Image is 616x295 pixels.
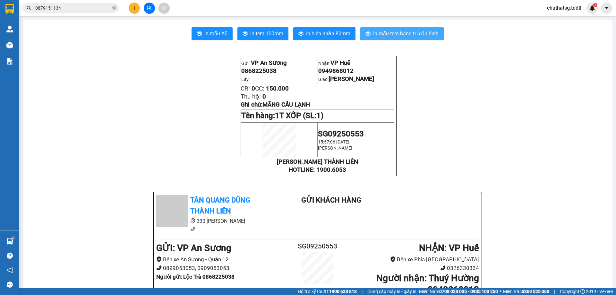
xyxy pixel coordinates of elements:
[162,6,166,10] span: aim
[129,3,140,14] button: plus
[7,267,13,273] span: notification
[241,85,250,92] span: CR:
[190,218,195,223] span: environment
[289,166,346,173] strong: HOTLINE: 1900.6053
[316,111,323,120] span: 1)
[44,35,85,42] li: VP VP Huế
[277,158,358,165] strong: [PERSON_NAME] THÀNH LIÊN
[367,288,417,295] span: Cung cấp máy in - giấy in:
[44,43,49,48] span: environment
[6,42,13,48] img: warehouse-icon
[241,59,317,66] p: Gửi:
[594,3,596,7] span: 1
[329,289,357,294] strong: 1900 633 818
[3,43,43,55] b: Bến xe An Sương - Quận 12
[440,265,446,271] span: phone
[27,6,31,10] span: search
[158,3,170,14] button: aim
[147,6,151,10] span: file-add
[329,75,374,82] span: [PERSON_NAME]
[345,255,479,264] li: Bến xe Phía [GEOGRAPHIC_DATA]
[204,30,227,38] span: In mẫu A5
[197,31,202,37] span: printer
[156,256,162,262] span: environment
[306,30,350,38] span: In biên nhận 80mm
[190,196,250,215] b: Tân Quang Dũng Thành Liên
[580,289,585,294] span: copyright
[330,59,350,66] span: VP Huế
[6,58,13,65] img: solution-icon
[373,30,439,38] span: In mẫu tem hàng tự cấu hình
[298,288,357,295] span: Hỗ trợ kỹ thuật:
[262,93,266,100] span: 0
[376,273,479,295] b: Người nhận : Thuý Hường 0949868012
[345,264,479,273] li: 0326330334
[156,217,276,225] li: 330 [PERSON_NAME]
[275,111,323,120] span: 1T XỐP (SL:
[6,26,13,32] img: warehouse-icon
[419,243,479,253] b: NHẬN : VP Huế
[35,4,111,12] input: Tìm tên, số ĐT hoặc mã đơn
[252,85,255,92] span: 0
[291,241,345,252] h2: SG09250553
[190,226,195,231] span: phone
[144,3,155,14] button: file-add
[7,253,13,259] span: question-circle
[156,273,235,280] b: Người gửi : Lộc Trà 0868225038
[301,196,361,204] b: Gửi khách hàng
[298,31,304,37] span: printer
[542,4,586,12] span: chuthatsg.tqdtl
[318,67,354,74] span: 0949868012
[7,282,13,288] span: message
[362,288,363,295] span: |
[318,145,352,151] span: [PERSON_NAME]
[293,27,355,40] button: printerIn biên nhận 80mm
[156,255,291,264] li: Bến xe An Sương - Quận 12
[241,93,261,100] span: Thu hộ:
[237,27,288,40] button: printerIn tem 100mm
[241,111,323,120] span: Tên hàng:
[243,31,248,37] span: printer
[318,139,349,144] span: 15:57:06 [DATE]
[554,288,555,295] span: |
[360,27,444,40] button: printerIn mẫu tem hàng tự cấu hình
[12,237,14,239] sup: 1
[241,67,277,74] span: 0868225038
[6,238,13,245] img: warehouse-icon
[3,3,93,27] li: Tân Quang Dũng Thành Liên
[192,27,233,40] button: printerIn mẫu A5
[439,289,498,294] strong: 0708 023 035 - 0935 103 250
[589,5,595,11] img: icon-new-feature
[132,6,137,10] span: plus
[112,6,116,10] span: close-circle
[251,59,287,66] span: VP An Sương
[241,101,310,108] span: Ghi chú:
[44,43,84,62] b: Bến xe Phía [GEOGRAPHIC_DATA]
[318,59,394,66] p: Nhận:
[365,31,371,37] span: printer
[156,264,291,273] li: 0899053053, 0909053053
[262,101,310,108] span: MÃNG CẦU LẠNH
[112,5,116,11] span: close-circle
[419,288,498,295] span: Miền Nam
[156,243,231,253] b: GỬI : VP An Sương
[593,3,597,7] sup: 1
[604,5,610,11] span: caret-down
[241,77,250,82] span: Lấy:
[503,288,549,295] span: Miền Bắc
[522,289,549,294] strong: 0369 525 060
[318,77,374,82] span: Giao:
[156,265,162,271] span: phone
[601,3,612,14] button: caret-down
[500,290,501,293] span: ⚪️
[390,256,396,262] span: environment
[3,43,8,48] span: environment
[5,4,14,14] img: logo-vxr
[318,129,364,138] span: SG09250553
[3,35,44,42] li: VP VP An Sương
[266,85,289,92] span: 150.000
[250,30,283,38] span: In tem 100mm
[255,85,264,92] span: CC:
